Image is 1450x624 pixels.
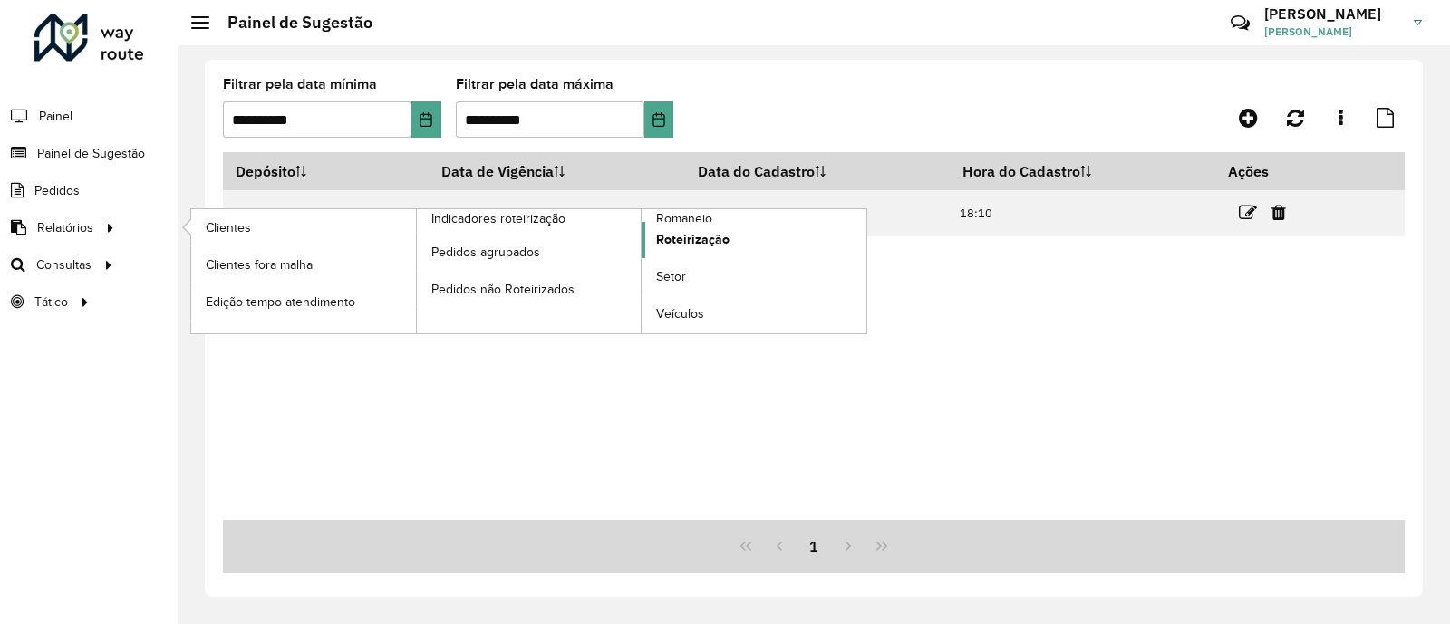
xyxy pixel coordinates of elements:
h2: Painel de Sugestão [209,13,372,33]
button: 1 [797,529,831,563]
button: Choose Date [644,101,673,138]
td: CDD Volta Redonda [223,190,430,236]
span: Edição tempo atendimento [206,293,355,312]
span: [PERSON_NAME] [1264,24,1400,40]
td: [DATE] [430,190,686,236]
a: Edição tempo atendimento [191,283,416,320]
span: Roteirização [656,230,730,249]
button: Choose Date [411,101,440,138]
label: Filtrar pela data máxima [456,73,614,95]
span: Pedidos não Roteirizados [431,280,575,299]
span: Painel de Sugestão [37,144,145,163]
span: Clientes fora malha [206,255,313,274]
a: Pedidos não Roteirizados [417,271,642,307]
a: Contato Rápido [1221,4,1260,43]
span: Tático [34,293,68,312]
span: Relatórios [37,218,93,237]
a: Clientes [191,209,416,245]
th: Depósito [223,152,430,190]
th: Data de Vigência [430,152,686,190]
span: Painel [39,107,72,126]
span: Veículos [656,304,704,323]
h3: [PERSON_NAME] [1264,5,1400,23]
a: Roteirização [642,222,866,258]
span: Pedidos [34,181,80,200]
a: Veículos [642,296,866,332]
span: Indicadores roteirização [431,209,565,228]
span: Consultas [36,255,92,274]
a: Editar [1239,200,1257,225]
a: Pedidos agrupados [417,234,642,270]
label: Filtrar pela data mínima [223,73,377,95]
a: Clientes fora malha [191,246,416,283]
span: Pedidos agrupados [431,243,540,262]
a: Excluir [1271,200,1286,225]
span: Clientes [206,218,251,237]
td: [DATE] [686,190,951,236]
th: Data do Cadastro [686,152,951,190]
th: Ações [1215,152,1324,190]
span: Setor [656,267,686,286]
td: 18:10 [950,190,1215,236]
a: Indicadores roteirização [191,209,642,333]
th: Hora do Cadastro [950,152,1215,190]
a: Setor [642,259,866,295]
a: Romaneio [417,209,867,333]
span: Romaneio [656,209,712,228]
